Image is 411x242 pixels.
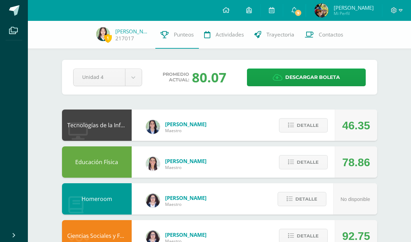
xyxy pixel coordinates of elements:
img: 7489ccb779e23ff9f2c3e89c21f82ed0.png [146,120,160,134]
span: Punteos [174,31,194,38]
span: No disponible [341,196,370,202]
a: [PERSON_NAME] [115,28,150,35]
span: Descargar boleta [285,69,340,86]
span: Trayectoria [266,31,294,38]
div: Tecnologías de la Información y Comunicación: Computación [62,110,132,141]
div: Homeroom [62,183,132,215]
span: Maestro [165,201,207,207]
span: Detalle [297,156,319,169]
span: Maestro [165,164,207,170]
span: Contactos [319,31,343,38]
a: Descargar boleta [247,68,366,86]
span: Detalle [295,193,317,205]
a: Unidad 4 [73,69,142,86]
a: Contactos [300,21,348,49]
img: 9328d5e98ceeb7b6b4c8a00374d795d3.png [315,3,328,17]
a: Actividades [199,21,249,49]
div: Educación Física [62,146,132,178]
span: Detalle [297,119,319,132]
div: 80.07 [192,68,226,86]
span: [PERSON_NAME] [334,4,374,11]
a: Trayectoria [249,21,300,49]
span: Mi Perfil [334,10,374,16]
span: [PERSON_NAME] [165,158,207,164]
div: 46.35 [342,110,370,141]
img: ba02aa29de7e60e5f6614f4096ff8928.png [146,194,160,208]
img: 68dbb99899dc55733cac1a14d9d2f825.png [146,157,160,171]
button: Detalle [278,192,326,206]
a: 217017 [115,35,134,42]
div: 78.86 [342,147,370,178]
span: [PERSON_NAME] [165,194,207,201]
button: Detalle [279,155,328,169]
span: [PERSON_NAME] [165,121,207,128]
span: 1 [104,34,112,42]
a: Punteos [155,21,199,49]
span: 9 [294,9,302,17]
img: 9e386c109338fe129f7304ee11bb0e09.png [96,27,110,41]
span: Maestro [165,128,207,134]
span: [PERSON_NAME] [165,231,207,238]
span: Actividades [216,31,244,38]
button: Detalle [279,118,328,132]
span: Promedio actual: [163,72,189,83]
span: Unidad 4 [82,69,116,85]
